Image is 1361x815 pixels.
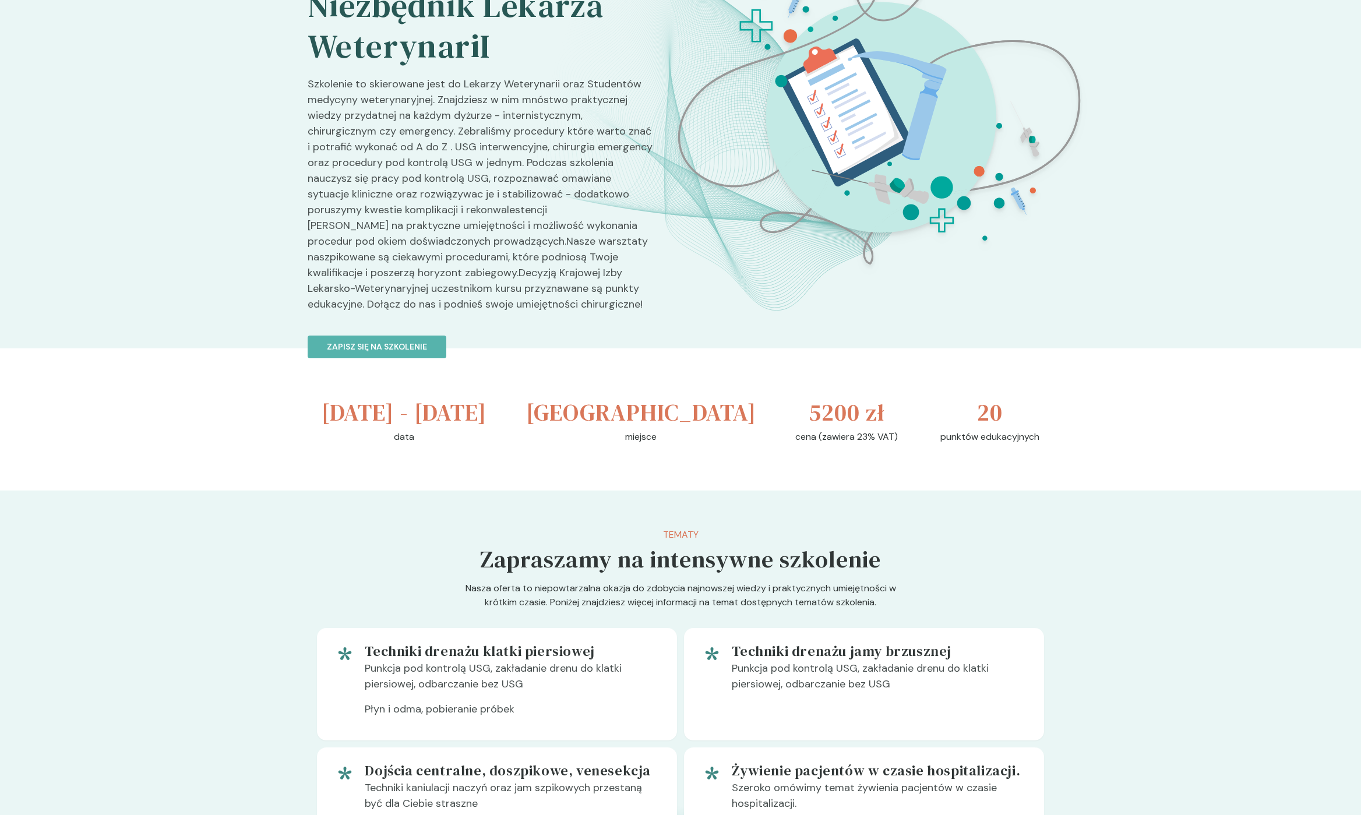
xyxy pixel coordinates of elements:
h5: Techniki drenażu jamy brzusznej [732,642,1025,661]
p: Nasza oferta to niepowtarzalna okazja do zdobycia najnowszej wiedzy i praktycznych umiejętności w... [457,581,904,628]
p: Punkcja pod kontrolą USG, zakładanie drenu do klatki piersiowej, odbarczanie bez USG [365,661,658,701]
p: Szkolenie to skierowane jest do Lekarzy Weterynarii oraz Studentów medycyny weterynaryjnej. Znajd... [308,76,654,322]
p: cena (zawiera 23% VAT) [795,430,898,444]
p: Płyn i odma, pobieranie próbek [365,701,658,726]
h3: [GEOGRAPHIC_DATA] [526,395,756,430]
p: punktów edukacyjnych [940,430,1039,444]
h5: Żywienie pacjentów w czasie hospitalizacji. [732,761,1025,780]
a: Zapisz się na szkolenie [308,322,654,358]
h5: Techniki drenażu klatki piersiowej [365,642,658,661]
p: data [394,430,414,444]
p: miejsce [625,430,657,444]
h5: Zapraszamy na intensywne szkolenie [480,542,881,577]
h3: [DATE] - [DATE] [322,395,486,430]
p: Tematy [480,528,881,542]
button: Zapisz się na szkolenie [308,336,446,358]
p: Zapisz się na szkolenie [327,341,427,353]
h5: Dojścia centralne, doszpikowe, venesekcja [365,761,658,780]
p: Punkcja pod kontrolą USG, zakładanie drenu do klatki piersiowej, odbarczanie bez USG [732,661,1025,701]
